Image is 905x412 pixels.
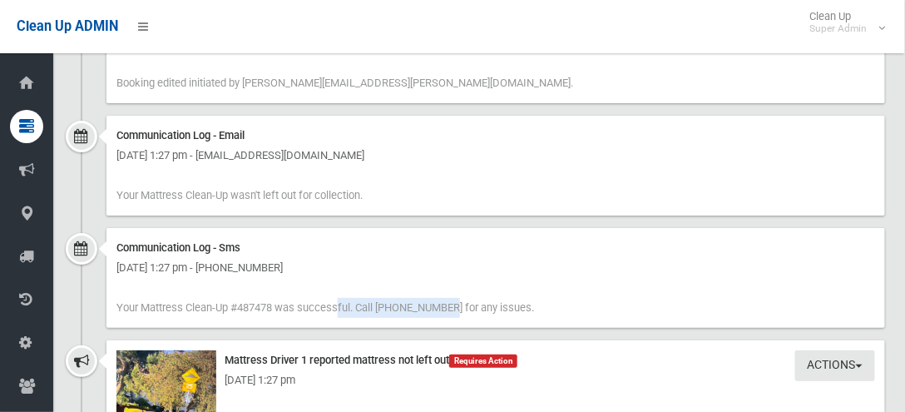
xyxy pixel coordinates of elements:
div: Communication Log - Email [116,126,875,146]
div: Communication Log - Sms [116,238,875,258]
span: Clean Up [802,10,884,35]
div: [DATE] 1:27 pm - [EMAIL_ADDRESS][DOMAIN_NAME] [116,146,875,166]
button: Actions [795,350,875,381]
span: Requires Action [449,355,517,368]
span: Your Mattress Clean-Up #487478 was successful. Call [PHONE_NUMBER] for any issues. [116,301,534,314]
div: [DATE] 1:27 pm - [PHONE_NUMBER] [116,258,875,278]
small: Super Admin [810,22,868,35]
div: Mattress Driver 1 reported mattress not left out [116,350,875,370]
div: [DATE] 1:27 pm [116,370,875,390]
span: Booking edited initiated by [PERSON_NAME][EMAIL_ADDRESS][PERSON_NAME][DOMAIN_NAME]. [116,77,573,89]
span: Clean Up ADMIN [17,18,118,34]
span: Your Mattress Clean-Up wasn't left out for collection. [116,189,363,201]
